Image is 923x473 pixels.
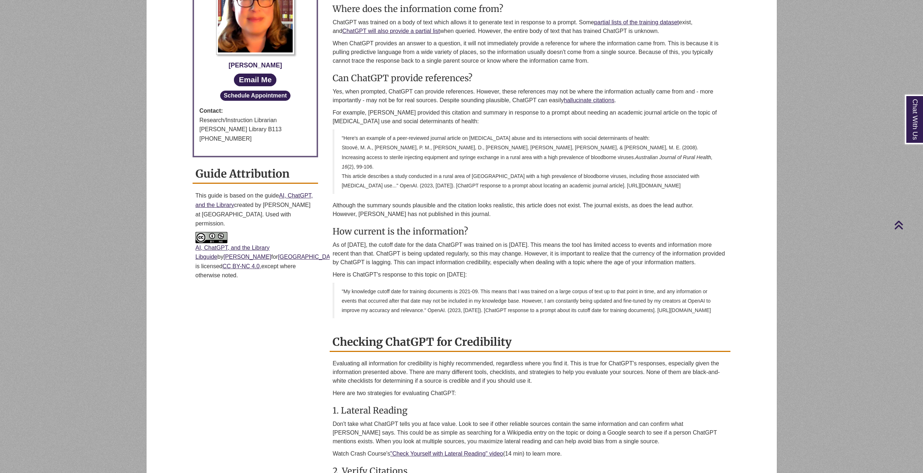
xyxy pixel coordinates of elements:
[390,451,503,457] a: "Check Yourself with Lateral Reading" video
[333,420,728,446] p: Don't take what ChatGPT tells you at face value. Look to see if other reliable sources contain th...
[234,74,276,86] a: Email Me
[333,359,728,385] p: Evaluating all information for credibility is highly recommended, regardless where you find it. T...
[195,232,227,243] img: Creative Commons License
[333,108,728,126] p: For example, [PERSON_NAME] provided this citation and summary in response to a prompt about needi...
[223,254,271,260] a: [PERSON_NAME]
[193,165,318,184] h2: Guide Attribution
[199,116,311,134] div: Research/Instruction Librarian [PERSON_NAME] Library B113
[333,405,728,416] h3: 1. Lateral Reading
[342,154,713,170] em: Australian Journal of Rural Health, 16
[894,220,921,230] a: Back to Top
[199,106,311,116] strong: Contact:
[594,19,679,25] a: partial lists of the training dataset
[333,201,728,219] p: Although the summary sounds plausible and the citation looks realistic, this article does not exi...
[342,289,711,314] span: "My knowledge cutoff date for training documents is 2021-09. This means that I was trained on a l...
[195,191,315,228] p: This guide is based on the guide created by [PERSON_NAME] at [GEOGRAPHIC_DATA]. Used with permiss...
[333,39,728,65] p: When ChatGPT provides an answer to a question, it will not immediately provide a reference for wh...
[333,72,728,84] h3: Can ChatGPT provide references?
[195,192,313,208] a: AI, ChatGPT, and the Library
[333,449,728,458] p: Watch Crash Course's (14 min) to learn more.
[333,3,728,14] h3: Where does the information come from?
[333,18,728,36] p: ChatGPT was trained on a body of text which allows it to generate text in response to a prompt. S...
[222,263,261,269] a: CC BY-NC 4.0,
[333,389,728,398] p: Here are two strategies for evaluating ChatGPT:
[220,91,291,101] button: Schedule Appointment
[564,97,614,103] a: hallucinate citations
[342,28,440,34] a: ChatGPT will also provide a partial list
[330,333,730,352] h2: Checking ChatGPT for Credibility
[278,254,338,260] a: [GEOGRAPHIC_DATA]
[195,245,270,260] a: AI, ChatGPT, and the Library Libguide
[342,135,713,188] span: "Here's an example of a peer-reviewed journal article on [MEDICAL_DATA] abuse and its intersectio...
[195,232,315,280] p: by for , is licensed except where otherwise noted.
[333,241,728,267] p: As of [DATE], the cutoff date for the data ChatGPT was trained on is [DATE]. This means the tool ...
[199,134,311,144] div: [PHONE_NUMBER]
[333,87,728,105] p: Yes, when prompted, ChatGPT can provide references. However, these references may not be where th...
[199,60,311,70] div: [PERSON_NAME]
[333,270,728,279] p: Here is ChatGPT's response to this topic on [DATE]:
[333,226,728,237] h3: How current is the information?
